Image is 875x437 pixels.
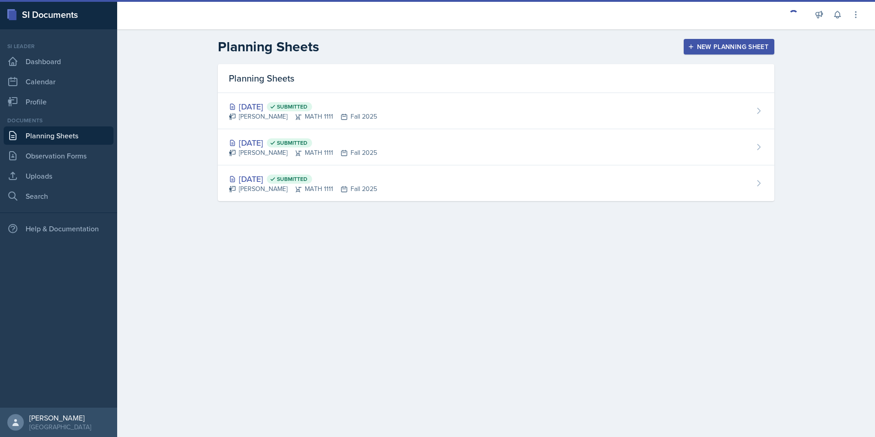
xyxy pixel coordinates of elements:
div: [PERSON_NAME] [29,413,91,422]
div: [DATE] [229,137,377,149]
div: Si leader [4,42,113,50]
a: Profile [4,93,113,111]
div: [GEOGRAPHIC_DATA] [29,422,91,432]
a: Dashboard [4,52,113,71]
a: Uploads [4,167,113,185]
div: [PERSON_NAME] MATH 1111 Fall 2025 [229,184,377,194]
div: [DATE] [229,100,377,113]
a: Observation Forms [4,147,113,165]
a: Planning Sheets [4,126,113,145]
div: Help & Documentation [4,219,113,238]
h2: Planning Sheets [218,38,319,55]
a: [DATE] Submitted [PERSON_NAME]MATH 1111Fall 2025 [218,165,774,201]
button: New Planning Sheet [684,39,774,55]
div: [PERSON_NAME] MATH 1111 Fall 2025 [229,112,377,121]
a: Calendar [4,72,113,91]
span: Submitted [277,175,308,183]
div: New Planning Sheet [690,43,768,50]
div: Planning Sheets [218,64,774,93]
div: Documents [4,116,113,125]
span: Submitted [277,103,308,110]
a: [DATE] Submitted [PERSON_NAME]MATH 1111Fall 2025 [218,129,774,165]
a: Search [4,187,113,205]
a: [DATE] Submitted [PERSON_NAME]MATH 1111Fall 2025 [218,93,774,129]
span: Submitted [277,139,308,147]
div: [PERSON_NAME] MATH 1111 Fall 2025 [229,148,377,158]
div: [DATE] [229,173,377,185]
